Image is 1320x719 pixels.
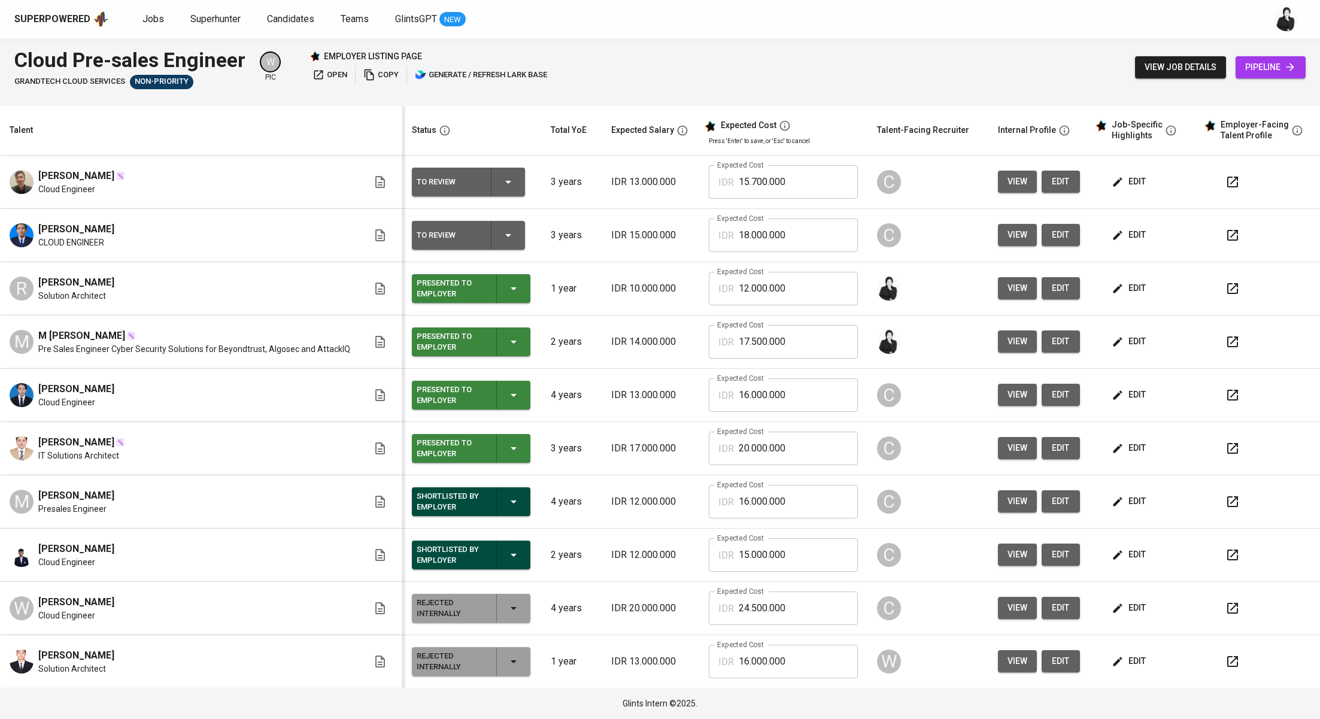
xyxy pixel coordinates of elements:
p: IDR 10.000.000 [611,281,689,296]
img: Vincent Tunas [10,170,34,194]
p: 2 years [551,548,592,562]
span: edit [1114,494,1146,509]
p: 2 years [551,335,592,349]
span: Non-Priority [130,76,193,87]
button: edit [1042,277,1080,299]
a: Teams [341,12,371,27]
div: Presented to Employer [417,382,487,408]
span: Jobs [142,13,164,25]
span: edit [1114,227,1146,242]
span: Cloud Engineer [38,396,95,408]
p: IDR 12.000.000 [611,548,689,562]
span: view [1008,600,1027,615]
span: edit [1051,174,1070,189]
p: employer listing page [324,50,422,62]
div: Presented to Employer [417,435,487,462]
button: edit [1042,544,1080,566]
span: view [1008,227,1027,242]
div: To Review [417,227,481,243]
button: edit [1042,490,1080,512]
div: C [877,596,901,620]
img: glints_star.svg [1204,120,1216,132]
a: pipeline [1236,56,1306,78]
button: edit [1042,650,1080,672]
div: pic [260,51,281,83]
button: edit [1042,437,1080,459]
div: M [10,330,34,354]
span: [PERSON_NAME] [38,489,114,503]
button: edit [1042,330,1080,353]
div: W [260,51,281,72]
span: view job details [1145,60,1216,75]
div: Sufficient Talents in Pipeline [130,75,193,89]
p: IDR 13.000.000 [611,654,689,669]
span: Teams [341,13,369,25]
p: IDR 17.000.000 [611,441,689,456]
button: Rejected Internally [412,647,530,676]
p: IDR [718,495,734,509]
div: Expected Salary [611,123,674,138]
p: IDR [718,602,734,616]
span: Candidates [267,13,314,25]
img: medwi@glints.com [877,277,901,301]
button: view [998,544,1037,566]
button: edit [1109,277,1151,299]
span: [PERSON_NAME] [38,648,114,663]
div: C [877,436,901,460]
span: edit [1051,441,1070,456]
div: Presented to Employer [417,329,487,355]
button: view [998,224,1037,246]
img: Riyan Ibnu abdilah [10,223,34,247]
span: edit [1114,281,1146,296]
p: 3 years [551,175,592,189]
button: Presented to Employer [412,327,530,356]
button: view [998,277,1037,299]
div: Total YoE [551,123,587,138]
button: view [998,384,1037,406]
button: Presented to Employer [412,274,530,303]
div: Status [412,123,436,138]
div: Cloud Pre-sales Engineer [14,45,245,75]
button: open [309,66,350,84]
button: view [998,490,1037,512]
img: Aditya Taufiq Saputro [10,650,34,674]
p: IDR [718,229,734,243]
span: generate / refresh lark base [415,68,547,82]
span: view [1008,547,1027,562]
a: edit [1042,597,1080,619]
img: app logo [93,10,109,28]
div: Employer-Facing Talent Profile [1221,120,1289,141]
button: edit [1109,224,1151,246]
p: IDR 13.000.000 [611,175,689,189]
div: Presented to Employer [417,275,487,302]
button: Presented to Employer [412,434,530,463]
img: medwi@glints.com [1275,7,1298,31]
div: Expected Cost [721,120,776,131]
button: edit [1109,171,1151,193]
span: edit [1114,547,1146,562]
div: R [10,277,34,301]
button: edit [1109,490,1151,512]
p: IDR 15.000.000 [611,228,689,242]
div: Rejected Internally [417,648,487,675]
p: 3 years [551,441,592,456]
p: IDR 12.000.000 [611,494,689,509]
img: lark [415,69,427,81]
span: edit [1051,227,1070,242]
button: To Review [412,221,525,250]
p: 4 years [551,388,592,402]
span: pipeline [1245,60,1296,75]
button: view [998,171,1037,193]
span: open [312,68,347,82]
button: Shortlisted by Employer [412,487,530,516]
p: 4 years [551,494,592,509]
span: M [PERSON_NAME] [38,329,125,343]
span: Cloud Engineer [38,183,95,195]
img: glints_star.svg [704,120,716,132]
span: edit [1051,600,1070,615]
p: Press 'Enter' to save, or 'Esc' to cancel [709,136,858,145]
